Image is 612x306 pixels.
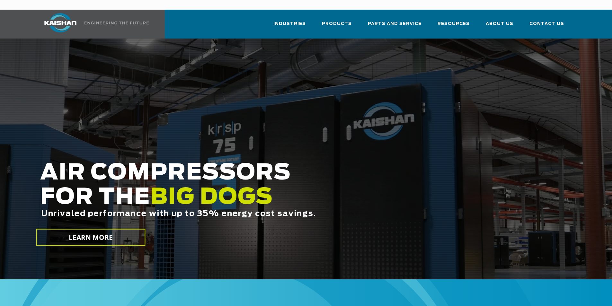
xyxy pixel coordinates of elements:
[322,15,352,37] a: Products
[368,20,421,28] span: Parts and Service
[322,20,352,28] span: Products
[36,229,145,246] a: LEARN MORE
[36,10,150,39] a: Kaishan USA
[529,15,564,37] a: Contact Us
[84,22,149,24] img: Engineering the future
[150,187,273,208] span: BIG DOGS
[438,15,470,37] a: Resources
[36,13,84,32] img: kaishan logo
[40,161,482,238] h2: AIR COMPRESSORS FOR THE
[368,15,421,37] a: Parts and Service
[68,233,113,242] span: LEARN MORE
[41,210,316,218] span: Unrivaled performance with up to 35% energy cost savings.
[273,20,306,28] span: Industries
[529,20,564,28] span: Contact Us
[486,20,513,28] span: About Us
[273,15,306,37] a: Industries
[438,20,470,28] span: Resources
[486,15,513,37] a: About Us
